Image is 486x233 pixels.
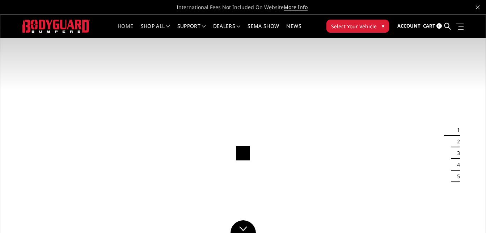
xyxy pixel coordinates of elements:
span: Select Your Vehicle [331,23,377,30]
button: Select Your Vehicle [326,20,389,33]
img: BODYGUARD BUMPERS [22,20,90,33]
a: More Info [284,4,308,11]
span: Cart [423,23,435,29]
button: 5 of 5 [453,171,460,182]
a: Dealers [213,24,241,38]
a: SEMA Show [248,24,279,38]
a: Click to Down [231,220,256,233]
span: 0 [436,23,442,29]
button: 4 of 5 [453,159,460,171]
button: 3 of 5 [453,147,460,159]
a: Cart 0 [423,16,442,36]
a: shop all [141,24,170,38]
button: 2 of 5 [453,136,460,147]
a: Account [397,16,421,36]
a: News [286,24,301,38]
a: Home [118,24,133,38]
button: 1 of 5 [453,124,460,136]
a: Support [177,24,206,38]
span: ▾ [382,22,384,30]
span: Account [397,23,421,29]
